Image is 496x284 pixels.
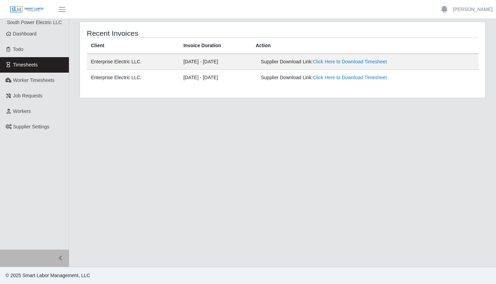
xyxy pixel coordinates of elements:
div: Supplier Download Link: [261,74,396,81]
th: Action [251,38,478,54]
span: Workers [13,108,31,114]
th: Client [87,38,179,54]
span: Supplier Settings [13,124,50,129]
td: [DATE] - [DATE] [179,54,251,70]
span: Todo [13,46,23,52]
span: © 2025 Smart Labor Management, LLC [6,273,90,278]
span: Dashboard [13,31,37,36]
span: Timesheets [13,62,38,67]
td: Enterprise Electric LLC. [87,70,179,86]
span: Job Requests [13,93,43,98]
td: Enterprise Electric LLC. [87,54,179,70]
a: Click Here to Download Timesheet [313,59,387,64]
a: Click Here to Download Timesheet [313,75,387,80]
th: Invoice Duration [179,38,251,54]
span: Worker Timesheets [13,77,54,83]
a: [PERSON_NAME] [453,6,493,13]
img: SLM Logo [10,6,44,13]
div: Supplier Download Link: [261,58,396,65]
h4: Recent Invoices [87,29,244,38]
td: [DATE] - [DATE] [179,70,251,86]
span: South Power Electric LLC [7,20,62,25]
